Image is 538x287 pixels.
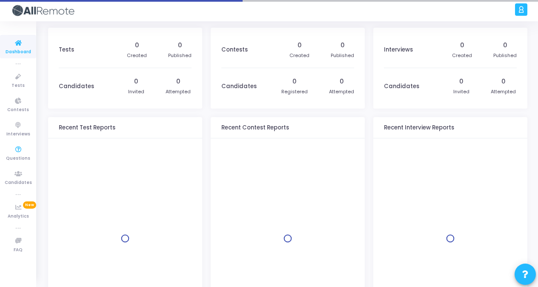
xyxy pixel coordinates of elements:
[11,2,74,19] img: logo
[128,88,144,95] div: Invited
[14,247,23,254] span: FAQ
[503,41,507,50] div: 0
[501,77,506,86] div: 0
[11,82,25,89] span: Tests
[7,106,29,114] span: Contests
[453,88,469,95] div: Invited
[221,124,289,131] h3: Recent Contest Reports
[5,179,32,187] span: Candidates
[452,52,472,59] div: Created
[176,77,180,86] div: 0
[329,88,354,95] div: Attempted
[6,155,30,162] span: Questions
[8,213,29,220] span: Analytics
[493,52,517,59] div: Published
[23,201,36,209] span: New
[292,77,297,86] div: 0
[341,41,345,50] div: 0
[59,46,74,53] h3: Tests
[166,88,191,95] div: Attempted
[178,41,182,50] div: 0
[340,77,344,86] div: 0
[281,88,308,95] div: Registered
[59,124,115,131] h3: Recent Test Reports
[6,49,31,56] span: Dashboard
[298,41,302,50] div: 0
[127,52,147,59] div: Created
[221,46,248,53] h3: Contests
[491,88,516,95] div: Attempted
[6,131,30,138] span: Interviews
[384,46,413,53] h3: Interviews
[289,52,309,59] div: Created
[59,83,94,90] h3: Candidates
[384,124,454,131] h3: Recent Interview Reports
[134,77,138,86] div: 0
[168,52,192,59] div: Published
[135,41,139,50] div: 0
[331,52,354,59] div: Published
[221,83,257,90] h3: Candidates
[384,83,419,90] h3: Candidates
[459,77,464,86] div: 0
[460,41,464,50] div: 0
